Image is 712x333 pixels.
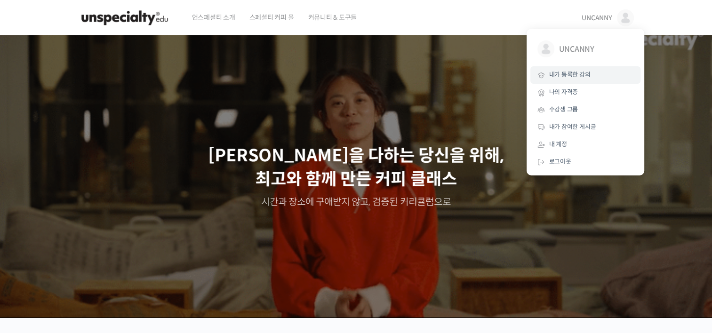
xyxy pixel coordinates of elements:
span: 설정 [145,269,157,277]
a: 대화 [62,255,121,278]
a: 내 계정 [530,136,640,153]
span: 나의 자격증 [549,88,578,96]
span: 수강생 그룹 [549,105,578,113]
p: [PERSON_NAME]을 다하는 당신을 위해, 최고와 함께 만든 커피 클래스 [9,144,703,191]
span: 로그아웃 [549,158,571,166]
span: 홈 [30,269,35,277]
a: 홈 [3,255,62,278]
p: 시간과 장소에 구애받지 않고, 검증된 커리큘럼으로 [9,196,703,209]
a: 내가 등록한 강의 [530,66,640,84]
a: 로그아웃 [530,153,640,171]
a: 나의 자격증 [530,84,640,101]
a: 수강생 그룹 [530,101,640,119]
span: 내 계정 [549,140,567,148]
a: UNCANNY [530,33,640,66]
span: UNCANNY [582,14,612,22]
a: 내가 참여한 게시글 [530,119,640,136]
span: 내가 참여한 게시글 [549,123,596,131]
a: 설정 [121,255,181,278]
span: 대화 [86,270,97,277]
span: UNCANNY [559,40,629,58]
span: 내가 등록한 강의 [549,71,591,79]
